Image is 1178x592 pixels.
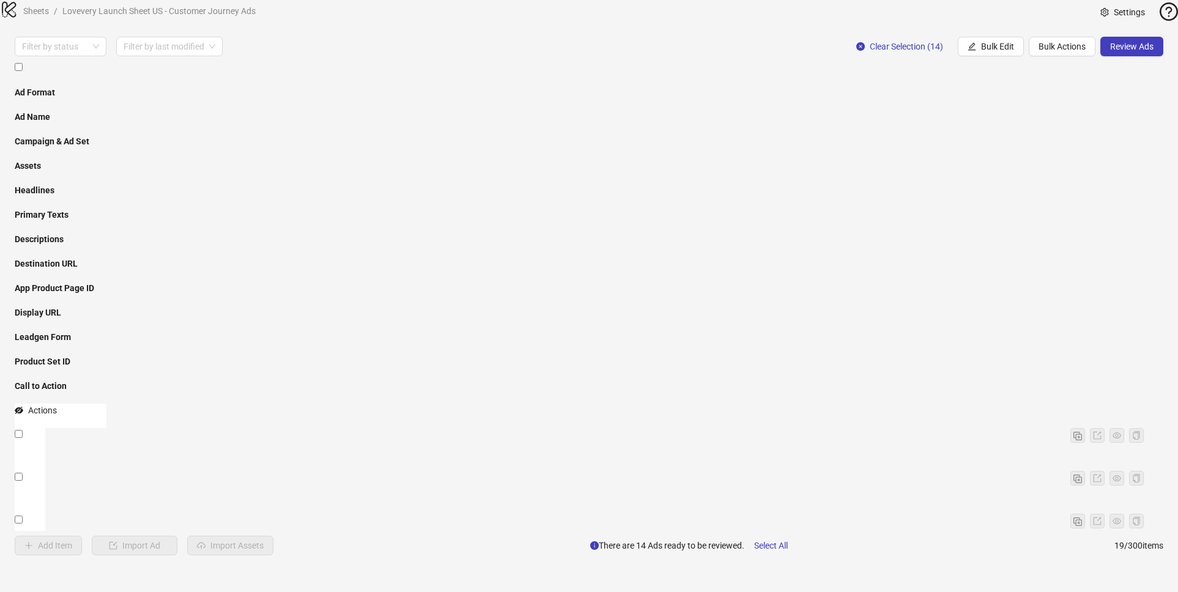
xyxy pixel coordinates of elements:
[15,161,41,171] strong: Assets
[15,514,45,527] div: Select row 3
[92,536,177,555] button: Import Ad
[60,4,258,18] a: Lovevery Launch Sheet US - Customer Journey Ads
[1029,37,1095,56] button: Bulk Actions
[15,136,89,146] strong: Campaign & Ad Set
[1160,2,1178,21] span: question-circle
[1113,431,1121,440] span: eye
[1114,539,1163,552] span: 19 / 300 items
[958,37,1024,56] button: Bulk Edit
[15,283,94,293] strong: App Product Page ID
[981,40,1014,53] span: Bulk Edit
[1113,517,1121,525] span: eye
[1070,471,1085,486] button: Duplicate
[15,210,69,220] strong: Primary Texts
[1093,474,1102,483] span: export
[754,539,788,552] span: Select All
[1114,6,1145,19] span: Settings
[54,4,57,18] li: /
[1093,517,1102,525] span: export
[15,428,45,442] div: Select row 1
[15,357,70,366] strong: Product Set ID
[590,536,798,555] span: There are 14 Ads ready to be reviewed.
[15,87,55,97] strong: Ad Format
[590,541,599,550] span: info-circle
[21,4,51,18] a: Sheets
[1070,428,1085,443] button: Duplicate
[1093,431,1102,440] span: export
[870,40,943,53] span: Clear Selection (14)
[15,185,54,195] strong: Headlines
[187,536,273,555] button: Import Assets
[1039,40,1086,53] span: Bulk Actions
[1110,40,1154,53] span: Review Ads
[15,308,61,317] strong: Display URL
[744,536,798,555] button: Select All
[1100,8,1109,17] span: setting
[15,259,78,268] strong: Destination URL
[15,536,82,555] button: Add Item
[15,61,45,75] div: Select all rows
[15,234,64,244] strong: Descriptions
[1070,514,1085,528] button: Duplicate
[15,381,67,391] strong: Call to Action
[856,42,865,51] span: close-circle
[28,404,57,417] div: Actions
[846,37,953,56] button: Clear Selection (14)
[15,332,71,342] strong: Leadgen Form
[15,112,50,122] strong: Ad Name
[1091,2,1155,22] a: Settings
[1100,37,1163,56] button: Review Ads
[1113,474,1121,483] span: eye
[968,42,976,51] span: edit
[15,406,23,415] span: eye-invisible
[15,471,45,484] div: Select row 2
